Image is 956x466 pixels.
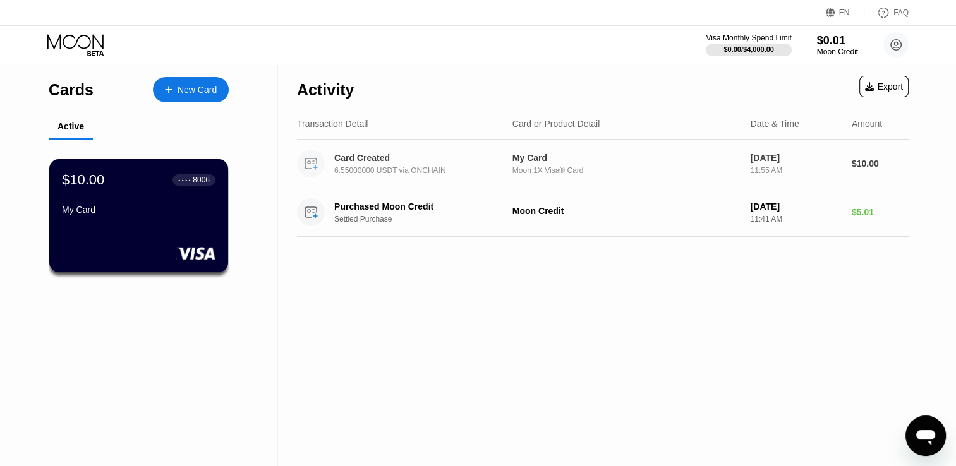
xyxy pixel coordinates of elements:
div: Export [859,76,909,97]
div: $10.00 [852,158,909,169]
div: Moon Credit [512,206,741,216]
div: EN [839,8,850,17]
div: Moon Credit [817,47,858,56]
div: Settled Purchase [334,215,519,224]
div: $10.00 [62,172,104,188]
div: FAQ [864,6,909,19]
div: Date & Time [750,119,799,129]
div: $10.00● ● ● ●8006My Card [49,159,228,272]
div: EN [826,6,864,19]
div: Visa Monthly Spend Limit$0.00/$4,000.00 [706,33,791,56]
div: Purchased Moon Credit [334,201,506,212]
div: Export [865,81,903,92]
div: 6.55000000 USDT via ONCHAIN [334,166,519,175]
div: New Card [178,85,217,95]
div: My Card [512,153,741,163]
div: 11:55 AM [750,166,841,175]
iframe: Кнопка запуска окна обмена сообщениями [905,415,946,456]
div: My Card [62,205,215,215]
div: ● ● ● ● [178,178,191,182]
div: Activity [297,81,354,99]
div: 11:41 AM [750,215,841,224]
div: Active [57,121,84,131]
div: Visa Monthly Spend Limit [706,33,791,42]
div: $0.01Moon Credit [817,34,858,56]
div: $0.00 / $4,000.00 [723,45,774,53]
div: [DATE] [750,153,841,163]
div: Transaction Detail [297,119,368,129]
div: Moon 1X Visa® Card [512,166,741,175]
div: 8006 [193,176,210,184]
div: Card Created [334,153,506,163]
div: Cards [49,81,94,99]
div: $5.01 [852,207,909,217]
div: $0.01 [817,34,858,47]
div: Card Created6.55000000 USDT via ONCHAINMy CardMoon 1X Visa® Card[DATE]11:55 AM$10.00 [297,140,909,188]
div: Amount [852,119,882,129]
div: Purchased Moon CreditSettled PurchaseMoon Credit[DATE]11:41 AM$5.01 [297,188,909,237]
div: New Card [153,77,229,102]
div: FAQ [893,8,909,17]
div: [DATE] [750,201,841,212]
div: Card or Product Detail [512,119,600,129]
